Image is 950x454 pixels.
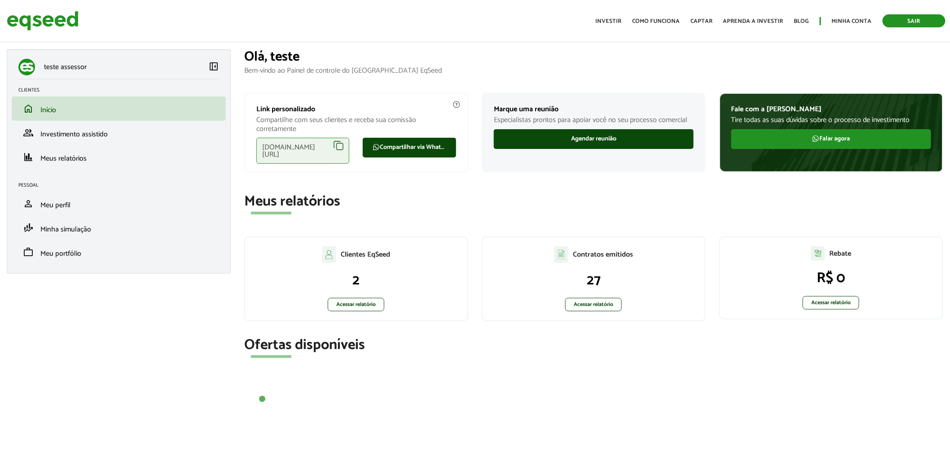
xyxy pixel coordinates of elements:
[23,127,34,138] span: group
[40,199,70,211] span: Meu perfil
[554,246,568,263] img: agent-contratos.svg
[40,248,81,260] span: Meu portfólio
[244,337,943,353] h2: Ofertas disponíveis
[244,194,943,210] h2: Meus relatórios
[23,198,34,209] span: person
[723,18,783,24] a: Aprenda a investir
[40,153,87,165] span: Meus relatórios
[830,249,852,258] p: Rebate
[40,223,91,236] span: Minha simulação
[812,135,819,142] img: FaWhatsapp.svg
[341,250,390,259] p: Clientes EqSeed
[18,87,226,93] h2: Clientes
[256,105,456,113] p: Link personalizado
[40,104,56,116] span: Início
[18,247,219,258] a: workMeu portfólio
[691,18,712,24] a: Captar
[883,14,946,27] a: Sair
[729,270,933,287] p: R$ 0
[565,298,622,311] a: Acessar relatório
[18,183,226,188] h2: Pessoal
[494,129,694,149] a: Agendar reunião
[363,138,456,157] a: Compartilhar via WhatsApp
[803,296,859,310] a: Acessar relatório
[208,61,219,74] a: Colapsar menu
[328,298,384,311] a: Acessar relatório
[731,129,931,149] a: Falar agora
[244,49,943,64] h1: Olá, teste
[12,240,226,264] li: Meu portfólio
[23,247,34,258] span: work
[256,116,456,133] p: Compartilhe com seus clientes e receba sua comissão corretamente
[23,103,34,114] span: home
[7,9,79,33] img: EqSeed
[322,246,336,262] img: agent-clientes.svg
[254,272,458,289] p: 2
[494,116,694,124] p: Especialistas prontos para apoiar você no seu processo comercial
[12,145,226,169] li: Meus relatórios
[18,223,219,233] a: finance_modeMinha simulação
[12,121,226,145] li: Investimento assistido
[258,395,267,404] button: 1 of 0
[373,144,380,151] img: FaWhatsapp.svg
[494,105,694,113] p: Marque uma reunião
[794,18,809,24] a: Blog
[44,63,87,71] p: teste assessor
[12,216,226,240] li: Minha simulação
[23,152,34,162] span: finance
[731,116,931,124] p: Tire todas as suas dúvidas sobre o processo de investimento
[632,18,680,24] a: Como funciona
[595,18,621,24] a: Investir
[18,198,219,209] a: personMeu perfil
[12,96,226,121] li: Início
[453,100,461,109] img: agent-meulink-info2.svg
[811,246,825,261] img: agent-relatorio.svg
[244,66,943,75] p: Bem-vindo ao Painel de controle do [GEOGRAPHIC_DATA] EqSeed
[208,61,219,72] span: left_panel_close
[40,128,108,140] span: Investimento assistido
[832,18,872,24] a: Minha conta
[23,223,34,233] span: finance_mode
[573,250,633,259] p: Contratos emitidos
[12,192,226,216] li: Meu perfil
[256,138,349,164] div: [DOMAIN_NAME][URL]
[492,272,696,289] p: 27
[731,105,931,113] p: Fale com a [PERSON_NAME]
[18,103,219,114] a: homeInício
[18,152,219,162] a: financeMeus relatórios
[18,127,219,138] a: groupInvestimento assistido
